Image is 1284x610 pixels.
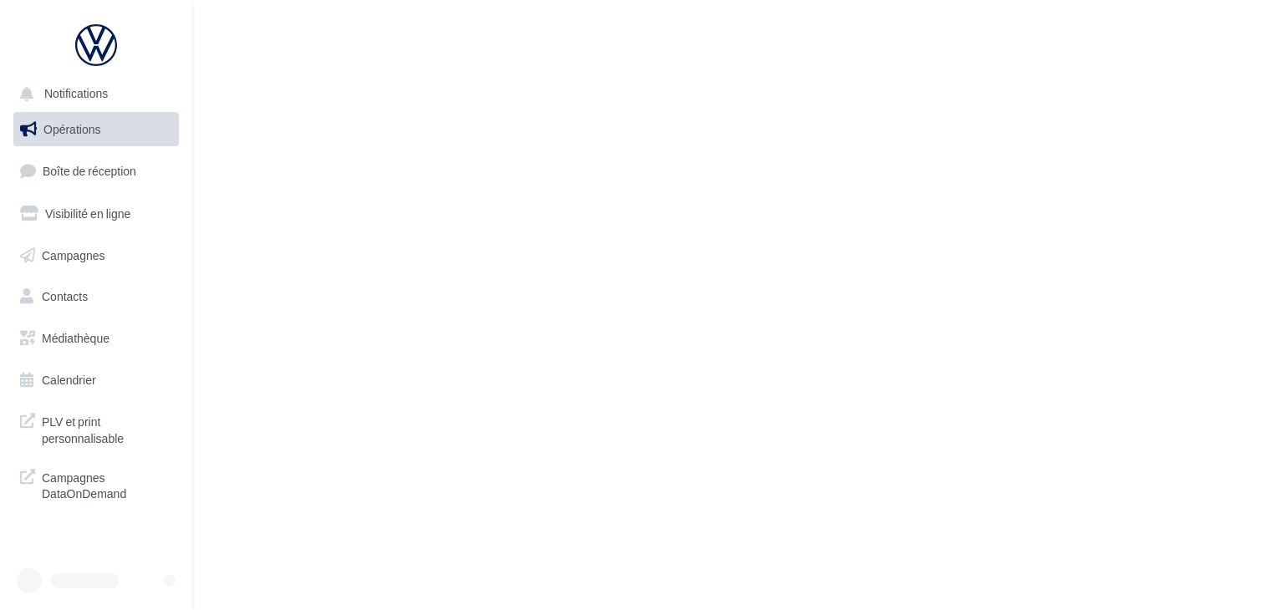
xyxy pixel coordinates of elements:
[10,153,182,189] a: Boîte de réception
[42,410,172,446] span: PLV et print personnalisable
[10,238,182,273] a: Campagnes
[10,460,182,509] a: Campagnes DataOnDemand
[42,466,172,502] span: Campagnes DataOnDemand
[43,122,100,136] span: Opérations
[42,289,88,303] span: Contacts
[10,196,182,231] a: Visibilité en ligne
[42,247,105,262] span: Campagnes
[45,206,130,221] span: Visibilité en ligne
[10,363,182,398] a: Calendrier
[10,404,182,453] a: PLV et print personnalisable
[43,164,136,178] span: Boîte de réception
[10,321,182,356] a: Médiathèque
[42,331,110,345] span: Médiathèque
[10,279,182,314] a: Contacts
[44,87,108,101] span: Notifications
[42,373,96,387] span: Calendrier
[10,112,182,147] a: Opérations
